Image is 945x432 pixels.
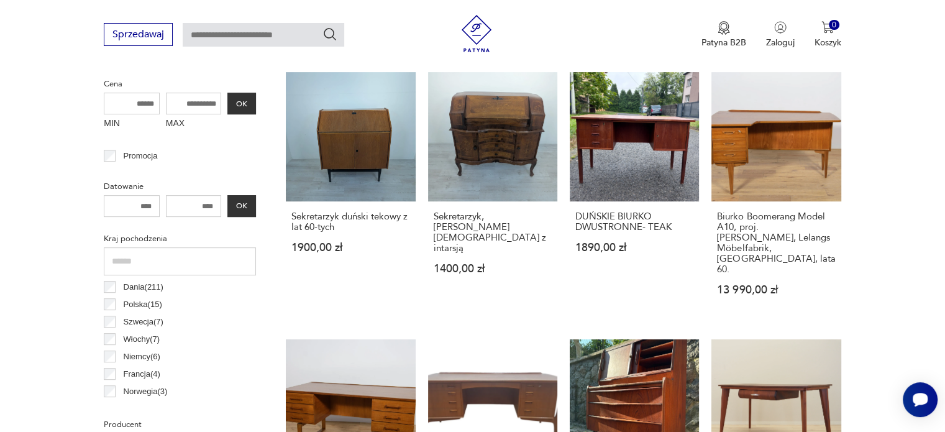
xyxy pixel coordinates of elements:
[434,211,552,254] h3: Sekretarzyk, [PERSON_NAME] [DEMOGRAPHIC_DATA] z intarsją
[227,93,256,114] button: OK
[717,211,835,275] h3: Biurko Boomerang Model A10, proj. [PERSON_NAME], Lelangs Möbelfabrik, [GEOGRAPHIC_DATA], lata 60.
[124,367,160,381] p: Francja ( 4 )
[104,77,256,91] p: Cena
[124,385,168,398] p: Norwegia ( 3 )
[104,31,173,40] a: Sprzedawaj
[701,21,746,48] a: Ikona medaluPatyna B2B
[766,37,795,48] p: Zaloguj
[104,23,173,46] button: Sprzedawaj
[322,27,337,42] button: Szukaj
[718,21,730,35] img: Ikona medalu
[124,315,163,329] p: Szwecja ( 7 )
[701,37,746,48] p: Patyna B2B
[104,114,160,134] label: MIN
[124,149,158,163] p: Promocja
[124,298,162,311] p: Polska ( 15 )
[815,21,841,48] button: 0Koszyk
[821,21,834,34] img: Ikona koszyka
[166,114,222,134] label: MAX
[575,242,693,253] p: 1890,00 zł
[717,285,835,295] p: 13 990,00 zł
[124,280,163,294] p: Dania ( 211 )
[104,180,256,193] p: Datowanie
[124,350,160,364] p: Niemcy ( 6 )
[570,72,699,319] a: DUŃSKIE BIURKO DWUSTRONNE- TEAKDUŃSKIE BIURKO DWUSTRONNE- TEAK1890,00 zł
[124,333,160,346] p: Włochy ( 7 )
[104,418,256,431] p: Producent
[291,242,409,253] p: 1900,00 zł
[291,211,409,232] h3: Sekretarzyk duński tekowy z lat 60-tych
[434,264,552,274] p: 1400,00 zł
[829,20,839,30] div: 0
[575,211,693,232] h3: DUŃSKIE BIURKO DWUSTRONNE- TEAK
[815,37,841,48] p: Koszyk
[711,72,841,319] a: Biurko Boomerang Model A10, proj. Goran Strand, Lelangs Möbelfabrik, Szwecja, lata 60.Biurko Boom...
[774,21,787,34] img: Ikonka użytkownika
[701,21,746,48] button: Patyna B2B
[903,382,938,417] iframe: Smartsupp widget button
[428,72,557,319] a: Sekretarzyk, biurko włoskie z intarsjąSekretarzyk, [PERSON_NAME] [DEMOGRAPHIC_DATA] z intarsją140...
[286,72,415,319] a: Sekretarzyk duński tekowy z lat 60-tychSekretarzyk duński tekowy z lat 60-tych1900,00 zł
[458,15,495,52] img: Patyna - sklep z meblami i dekoracjami vintage
[766,21,795,48] button: Zaloguj
[104,232,256,246] p: Kraj pochodzenia
[227,195,256,217] button: OK
[124,402,192,416] p: Czechosłowacja ( 2 )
